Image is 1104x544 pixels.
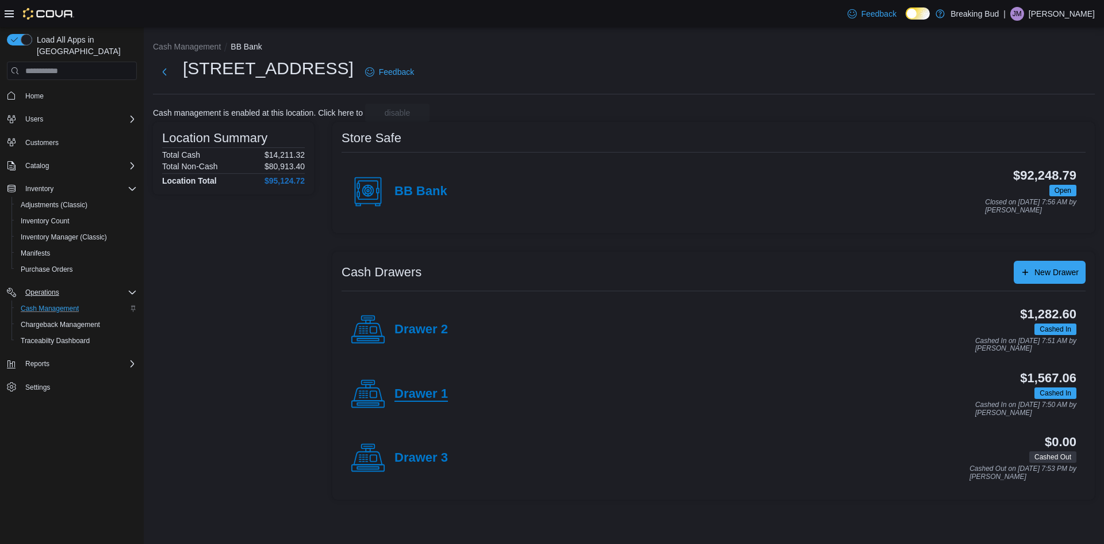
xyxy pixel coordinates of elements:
span: Feedback [861,8,896,20]
span: Customers [25,138,59,147]
span: Inventory Manager (Classic) [16,230,137,244]
h6: Total Cash [162,150,200,159]
nav: Complex example [7,82,137,425]
span: Settings [21,380,137,394]
span: Purchase Orders [16,263,137,276]
p: Cashed In on [DATE] 7:50 AM by [PERSON_NAME] [975,401,1076,417]
span: New Drawer [1034,267,1079,278]
span: Adjustments (Classic) [21,200,87,210]
span: Cash Management [21,304,79,313]
a: Chargeback Management [16,318,105,332]
h4: Drawer 3 [394,451,448,466]
span: Chargeback Management [21,320,100,329]
button: Cash Management [153,42,221,51]
span: Load All Apps in [GEOGRAPHIC_DATA] [32,34,137,57]
h3: $0.00 [1045,435,1076,449]
button: disable [365,104,430,122]
h3: Store Safe [342,131,401,145]
button: Home [2,87,141,104]
button: Operations [2,284,141,300]
span: Inventory Manager (Classic) [21,233,107,242]
a: Customers [21,136,63,150]
h3: Location Summary [162,131,267,145]
span: Home [25,92,44,101]
a: Inventory Count [16,214,74,228]
a: Cash Management [16,302,83,315]
span: Inventory Count [21,216,70,226]
button: Users [2,111,141,127]
button: Manifests [11,245,141,261]
button: Adjustments (Classic) [11,197,141,213]
span: disable [385,107,410,119]
a: Traceabilty Dashboard [16,334,94,348]
span: Open [1055,185,1071,196]
span: Manifests [16,246,137,260]
span: Operations [21,286,137,299]
span: Reports [21,357,137,371]
button: BB Bank [231,42,262,51]
h3: Cash Drawers [342,265,421,279]
a: Feedback [843,2,901,25]
button: Reports [21,357,54,371]
p: Cash management is enabled at this location. Click here to [153,108,363,117]
span: Purchase Orders [21,265,73,274]
span: Cashed In [1034,387,1076,399]
span: Catalog [21,159,137,173]
span: Reports [25,359,49,368]
h4: Drawer 1 [394,387,448,402]
span: Home [21,88,137,102]
a: Manifests [16,246,55,260]
button: Operations [21,286,64,299]
button: Cash Management [11,300,141,317]
p: Closed on [DATE] 7:56 AM by [PERSON_NAME] [985,199,1076,214]
h4: BB Bank [394,184,447,199]
button: New Drawer [1014,261,1086,284]
a: Feedback [361,60,419,83]
span: Cashed In [1040,324,1071,334]
p: | [1003,7,1006,21]
h3: $1,282.60 [1020,307,1076,321]
a: Settings [21,381,55,394]
span: Chargeback Management [16,318,137,332]
span: Customers [21,135,137,150]
a: Adjustments (Classic) [16,198,92,212]
div: James Maruffo [1010,7,1024,21]
span: Feedback [379,66,414,78]
a: Home [21,89,48,103]
p: $80,913.40 [264,162,305,171]
span: Cashed Out [1029,451,1076,463]
span: Adjustments (Classic) [16,198,137,212]
button: Chargeback Management [11,317,141,333]
button: Inventory [2,181,141,197]
img: Cova [23,8,74,20]
span: Cashed In [1034,324,1076,335]
span: Cashed Out [1034,452,1071,462]
span: Inventory Count [16,214,137,228]
span: JM [1013,7,1022,21]
span: Settings [25,383,50,392]
button: Traceabilty Dashboard [11,333,141,349]
p: $14,211.32 [264,150,305,159]
button: Settings [2,379,141,395]
button: Inventory Count [11,213,141,229]
a: Purchase Orders [16,263,78,276]
a: Inventory Manager (Classic) [16,230,112,244]
button: Customers [2,134,141,151]
span: Users [21,112,137,126]
span: Inventory [21,182,137,196]
p: Breaking Bud [950,7,999,21]
span: Manifests [21,249,50,258]
nav: An example of EuiBreadcrumbs [153,41,1095,55]
span: Cashed In [1040,388,1071,398]
button: Inventory [21,182,58,196]
span: Catalog [25,161,49,170]
span: Cash Management [16,302,137,315]
p: Cashed Out on [DATE] 7:53 PM by [PERSON_NAME] [969,465,1076,481]
p: [PERSON_NAME] [1029,7,1095,21]
button: Reports [2,356,141,372]
h4: Drawer 2 [394,322,448,337]
h4: Location Total [162,176,217,185]
h3: $92,248.79 [1013,169,1076,182]
button: Next [153,60,176,83]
